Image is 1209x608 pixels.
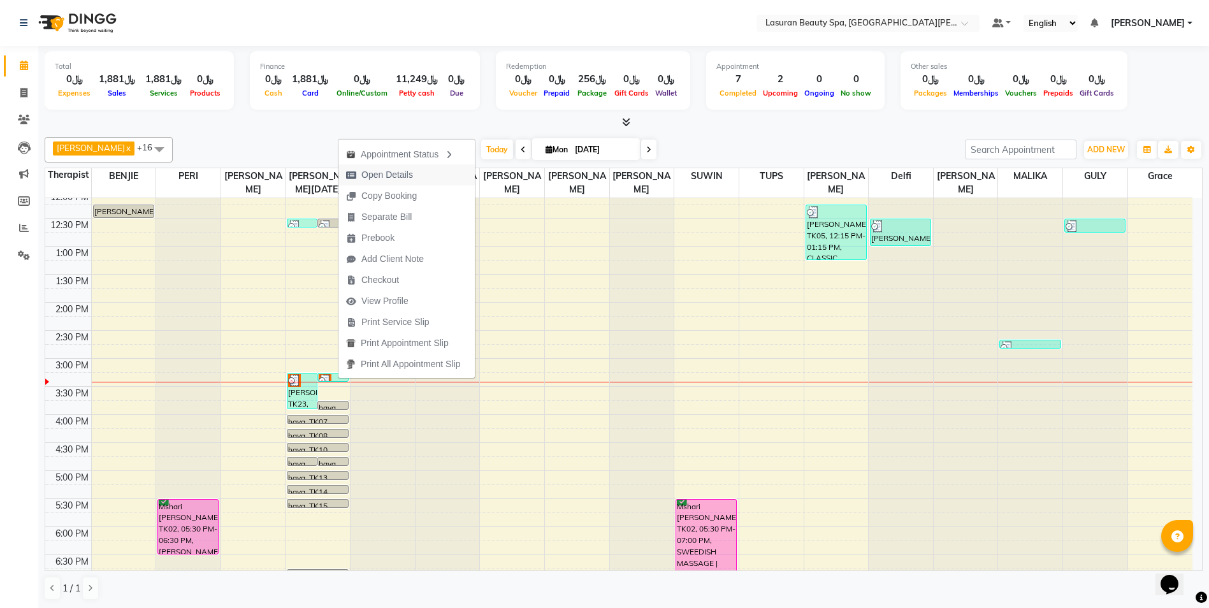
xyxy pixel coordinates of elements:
div: haya, TK07, 04:00 PM-04:01 PM, Service Test [287,416,347,423]
span: MALIKA [998,168,1062,184]
span: Upcoming [760,89,801,98]
span: ADD NEW [1087,145,1125,154]
span: Voucher [506,89,540,98]
span: Delfi [869,168,933,184]
span: BENJIE [92,168,156,184]
div: 3:30 PM [53,387,91,400]
div: ﷼0 [1076,72,1117,87]
div: ﷼0 [950,72,1002,87]
div: 6:00 PM [53,527,91,540]
span: Card [299,89,322,98]
span: [PERSON_NAME] [480,168,544,198]
span: Prebook [361,231,395,245]
span: SUWIN [674,168,739,184]
div: Mshari [PERSON_NAME], TK02, 05:30 PM-07:00 PM, SWEEDISH MASSAGE | جلسة لتدليك سويدي [676,500,736,582]
div: Redemption [506,61,680,72]
span: [PERSON_NAME] [610,168,674,198]
div: 2:30 PM [53,331,91,344]
span: Gift Cards [611,89,652,98]
span: Mon [542,145,571,154]
div: haya, TK13, 05:00 PM-05:01 PM, Service Test [287,472,347,479]
div: Reem, TK03, 12:30 PM-12:31 PM, HAIR COLOR FULL COLOR ROOT | صبغة الشعر بالكامل للشعر الجذور [287,219,317,227]
div: ﷼0 [187,72,224,87]
img: printall.png [346,359,356,369]
div: Other sales [911,61,1117,72]
span: Packages [911,89,950,98]
div: ﷼1,881 [140,72,187,87]
span: Products [187,89,224,98]
div: 5:30 PM [53,499,91,512]
div: [PERSON_NAME], TK23, 03:15 PM-03:16 PM, HAIR COLOR AMONIA FREE TONER SHORT | تونر الشعر خال من ال... [318,373,347,381]
img: logo [33,5,120,41]
span: Ongoing [801,89,837,98]
div: haya, TK08, 04:15 PM-04:16 PM, Service Test [287,430,347,437]
div: 4:00 PM [53,415,91,428]
div: Mshari [PERSON_NAME], TK02, 05:30 PM-06:30 PM, [PERSON_NAME] | جلسة [PERSON_NAME] [158,500,218,554]
span: Package [574,89,610,98]
div: [PERSON_NAME], TK23, 03:15 PM-03:55 PM, Stem Cell Session for Roots | جلسة الخلاية الجزعيه للجذور [287,373,317,409]
img: printapt.png [346,338,356,348]
span: Memberships [950,89,1002,98]
span: Petty cash [396,89,438,98]
span: Sales [105,89,129,98]
span: PERI [156,168,221,184]
div: 5:00 PM [53,471,91,484]
div: [PERSON_NAME], TK05, 12:15 PM-01:15 PM, CLASSIC COMBO M&P | كومبو كلاسيك (باديكير+مانكير) [806,205,866,259]
div: haya, TK15, 05:30 PM-05:31 PM, BLOW DRY SHORT | تجفيف الشعر القصير [287,500,347,507]
div: ﷼0 [652,72,680,87]
span: View Profile [361,294,409,308]
div: Finance [260,61,470,72]
div: 4:30 PM [53,443,91,456]
span: [PERSON_NAME] [804,168,869,198]
span: Add Client Note [361,252,424,266]
span: Gift Cards [1076,89,1117,98]
span: Grace [1128,168,1192,184]
span: Vouchers [1002,89,1040,98]
span: [PERSON_NAME] [545,168,609,198]
div: haya, TK11, 04:45 PM-04:46 PM, Service Test [287,458,317,465]
div: [PERSON_NAME], TK09, 12:30 PM-01:00 PM, Head Neck Shoulder Foot Massage | جلسه تدليك الرأس والرقب... [871,219,930,245]
div: ﷼0 [611,72,652,87]
div: ﷼11,249 [391,72,443,87]
span: No show [837,89,874,98]
div: 12:30 PM [48,219,91,232]
div: haya, TK06, 03:45 PM-03:46 PM, Service Test [318,402,347,409]
span: Services [147,89,181,98]
span: GULY [1063,168,1127,184]
div: Appointment Status [338,143,475,164]
iframe: chat widget [1155,557,1196,595]
div: ﷼0 [333,72,391,87]
span: [PERSON_NAME] [57,143,125,153]
input: 2025-09-01 [571,140,635,159]
div: ﷼0 [911,72,950,87]
div: 2 [760,72,801,87]
input: Search Appointment [965,140,1076,159]
span: Online/Custom [333,89,391,98]
div: haya, TK14, 05:15 PM-05:16 PM, Service Test [287,486,347,493]
div: 6:30 PM [53,555,91,568]
span: Expenses [55,89,94,98]
div: [PERSON_NAME], TK04, 12:30 PM-12:46 PM, Highlight FULL HEAD Length 1 | هايلايت لكامل الشعر 1 [1065,219,1125,232]
div: Therapist [45,168,91,182]
div: [PERSON_NAME], TK22, 02:40 PM-02:41 PM, BLOW DRY SHORT | تجفيف الشعر القصير [1000,340,1060,348]
span: +16 [137,142,162,152]
div: Total [55,61,224,72]
div: Reem, TK03, 12:30 PM-12:31 PM, HAIR COLOR TONER MEDUIM | تونر للشعر المتوسط [318,219,347,227]
span: Open Details [361,168,413,182]
span: Print Appointment Slip [361,337,449,350]
div: 1:00 PM [53,247,91,260]
div: ﷼1,881 [94,72,140,87]
span: [PERSON_NAME] [1111,17,1185,30]
span: Due [447,89,467,98]
span: Copy Booking [361,189,417,203]
span: Print Service Slip [361,315,430,329]
div: 7 [716,72,760,87]
div: haya, TK10, 04:30 PM-04:31 PM, Service Test [287,444,347,451]
span: Cash [261,89,286,98]
button: ADD NEW [1084,141,1128,159]
div: Appointment [716,61,874,72]
span: Completed [716,89,760,98]
span: [PERSON_NAME] [221,168,286,198]
a: x [125,143,131,153]
div: haya, TK12, 04:45 PM-04:46 PM, Service Test [318,458,347,465]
